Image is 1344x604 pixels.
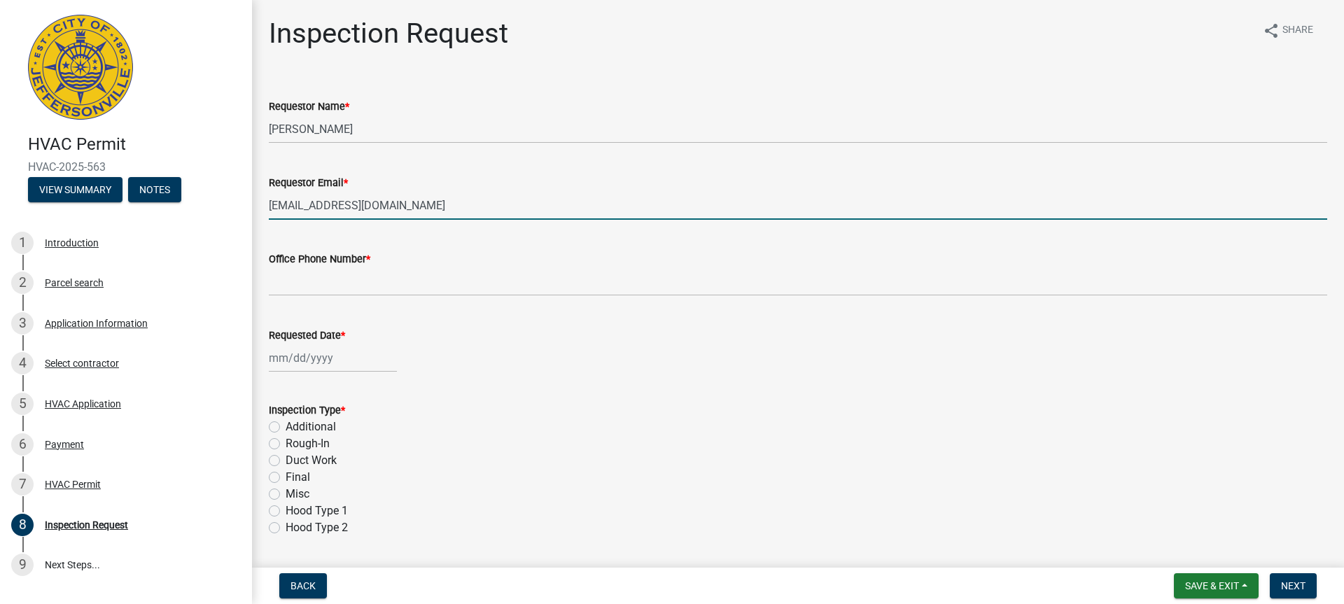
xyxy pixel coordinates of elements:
label: Duct Work [286,452,337,469]
div: Select contractor [45,358,119,368]
wm-modal-confirm: Summary [28,185,122,196]
label: Additional [286,419,336,435]
div: 3 [11,312,34,335]
button: Back [279,573,327,598]
label: Final [286,469,310,486]
span: Save & Exit [1185,580,1239,591]
label: Requestor Name [269,102,349,112]
button: Next [1270,573,1317,598]
div: Introduction [45,238,99,248]
div: HVAC Permit [45,479,101,489]
button: shareShare [1252,17,1324,44]
label: Misc [286,486,309,503]
wm-modal-confirm: Notes [128,185,181,196]
label: Inspection Type [269,406,345,416]
div: 9 [11,554,34,576]
span: Back [290,580,316,591]
div: 2 [11,272,34,294]
button: Notes [128,177,181,202]
div: 6 [11,433,34,456]
label: Hood Type 1 [286,503,348,519]
div: HVAC Application [45,399,121,409]
div: Application Information [45,318,148,328]
label: Rough-In [286,435,330,452]
input: mm/dd/yyyy [269,344,397,372]
div: 5 [11,393,34,415]
label: Office Phone Number [269,255,370,265]
img: City of Jeffersonville, Indiana [28,15,133,120]
div: Inspection Request [45,520,128,530]
div: 7 [11,473,34,496]
label: Requested Date [269,331,345,341]
label: Requestor Email [269,178,348,188]
span: Share [1282,22,1313,39]
div: 1 [11,232,34,254]
div: Parcel search [45,278,104,288]
button: View Summary [28,177,122,202]
label: Hood Type 2 [286,519,348,536]
button: Save & Exit [1174,573,1259,598]
div: 4 [11,352,34,374]
div: 8 [11,514,34,536]
i: share [1263,22,1280,39]
span: Next [1281,580,1305,591]
h1: Inspection Request [269,17,508,50]
div: Payment [45,440,84,449]
span: HVAC-2025-563 [28,160,224,174]
h4: HVAC Permit [28,134,241,155]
